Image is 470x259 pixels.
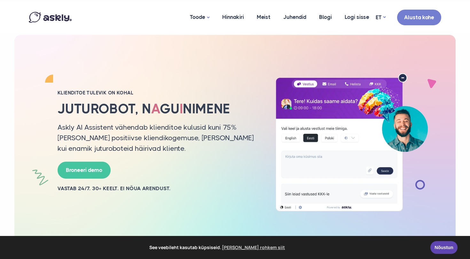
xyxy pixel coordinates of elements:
a: Logi sisse [338,2,376,33]
img: Askly [29,12,72,23]
p: Askly AI Assistent vähendab klienditoe kulusid kuni 75% [PERSON_NAME] positiivse kliendikogemuse,... [58,122,259,154]
span: a [151,101,160,117]
a: Nõustun [430,241,458,254]
h2: Klienditoe tulevik on kohal [58,90,259,96]
a: Broneeri demo [58,162,111,179]
a: Meist [250,2,277,33]
span: See veebileht kasutab küpsiseid. [9,243,426,252]
a: ET [376,13,386,22]
a: Blogi [313,2,338,33]
h1: Juturobot, n gu nimene [58,101,259,117]
h2: Vastab 24/7. 30+ keelt. Ei nõua arendust. [58,185,259,192]
a: learn more about cookies [221,243,286,252]
a: Alusta kohe [397,10,441,25]
a: Juhendid [277,2,313,33]
a: Hinnakiri [216,2,250,33]
span: i [180,101,183,117]
img: Tehisintellekt [269,73,435,212]
a: Toode [184,2,216,33]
